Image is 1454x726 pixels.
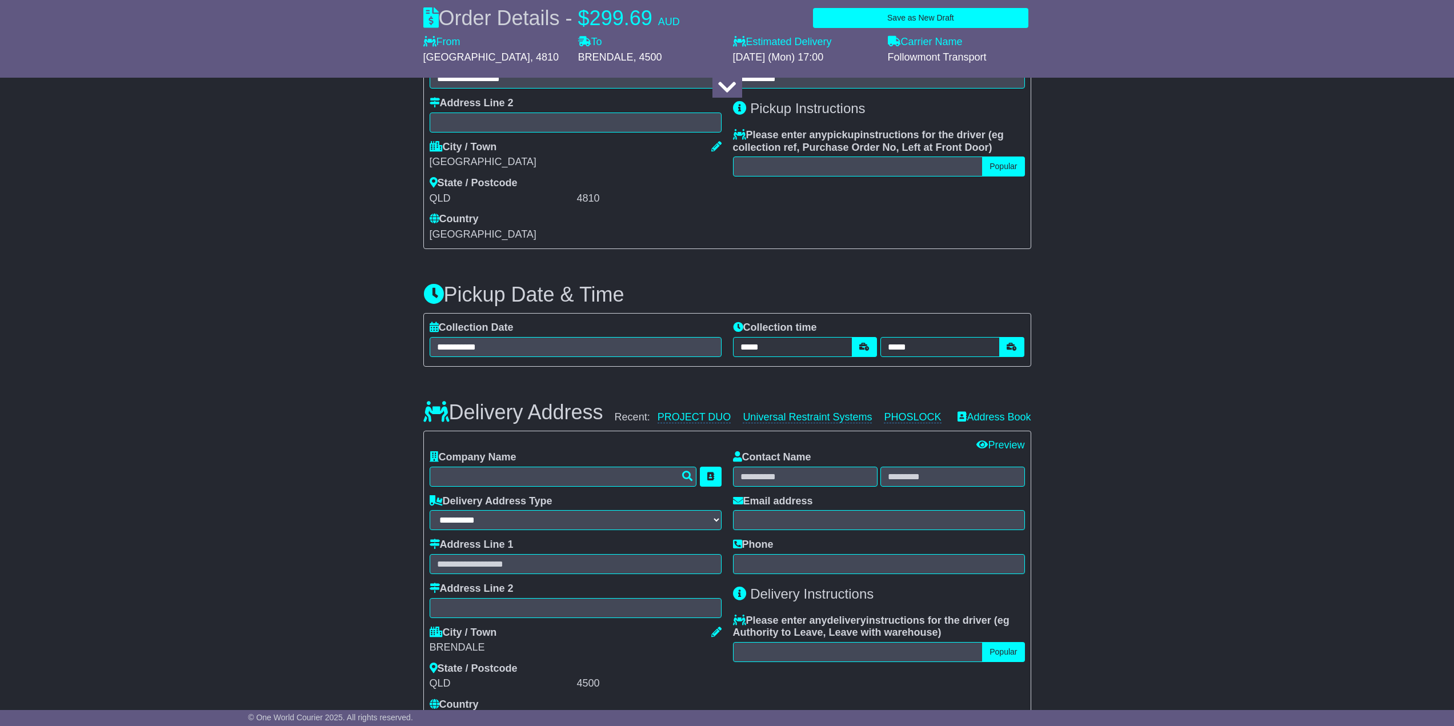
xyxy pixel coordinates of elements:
span: © One World Courier 2025. All rights reserved. [248,713,413,722]
div: QLD [430,677,574,690]
label: Phone [733,539,774,551]
label: Collection time [733,322,817,334]
button: Save as New Draft [813,8,1028,28]
span: eg Authority to Leave, Leave with warehouse [733,615,1010,639]
h3: Delivery Address [423,401,603,424]
span: [GEOGRAPHIC_DATA] [423,51,530,63]
div: Order Details - [423,6,680,30]
a: PROJECT DUO [658,411,731,423]
span: , 4810 [530,51,559,63]
label: State / Postcode [430,663,518,675]
a: PHOSLOCK [884,411,941,423]
label: Carrier Name [888,36,963,49]
label: Country [430,213,479,226]
label: Contact Name [733,451,811,464]
span: eg collection ref, Purchase Order No, Left at Front Door [733,129,1004,153]
div: 4500 [577,677,722,690]
a: Preview [976,439,1024,451]
label: Please enter any instructions for the driver ( ) [733,615,1025,639]
span: pickup [827,129,860,141]
label: From [423,36,460,49]
span: , 4500 [634,51,662,63]
div: [GEOGRAPHIC_DATA] [430,156,722,169]
span: Pickup Instructions [750,101,865,116]
span: $ [578,6,590,30]
div: BRENDALE [430,641,722,654]
label: Address Line 1 [430,539,514,551]
span: [GEOGRAPHIC_DATA] [430,228,536,240]
label: City / Town [430,141,497,154]
label: Address Line 2 [430,583,514,595]
label: State / Postcode [430,177,518,190]
label: Please enter any instructions for the driver ( ) [733,129,1025,154]
span: BRENDALE [578,51,634,63]
span: delivery [827,615,866,626]
h3: Pickup Date & Time [423,283,1031,306]
a: Universal Restraint Systems [743,411,872,423]
span: 299.69 [590,6,652,30]
span: AUD [658,16,680,27]
label: Estimated Delivery [733,36,876,49]
label: Delivery Address Type [430,495,552,508]
label: Address Line 2 [430,97,514,110]
button: Popular [982,642,1024,662]
div: 4810 [577,192,722,205]
div: Followmont Transport [888,51,1031,64]
label: To [578,36,602,49]
div: QLD [430,192,574,205]
label: City / Town [430,627,497,639]
label: Company Name [430,451,516,464]
label: Email address [733,495,813,508]
span: Delivery Instructions [750,586,874,601]
div: Recent: [615,411,947,424]
a: Address Book [958,411,1031,423]
label: Collection Date [430,322,514,334]
div: [DATE] (Mon) 17:00 [733,51,876,64]
button: Popular [982,157,1024,177]
label: Country [430,699,479,711]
